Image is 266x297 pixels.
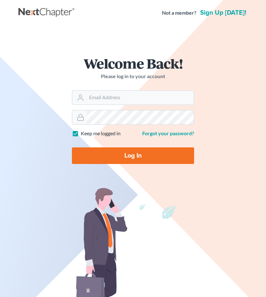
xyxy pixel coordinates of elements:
[162,9,196,17] strong: Not a member?
[81,130,121,137] label: Keep me logged in
[72,147,194,164] input: Log In
[72,73,194,80] p: Please log in to your account
[199,10,248,16] a: Sign up [DATE]!
[87,91,194,105] input: Email Address
[72,56,194,70] h1: Welcome Back!
[142,130,194,136] a: Forgot your password?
